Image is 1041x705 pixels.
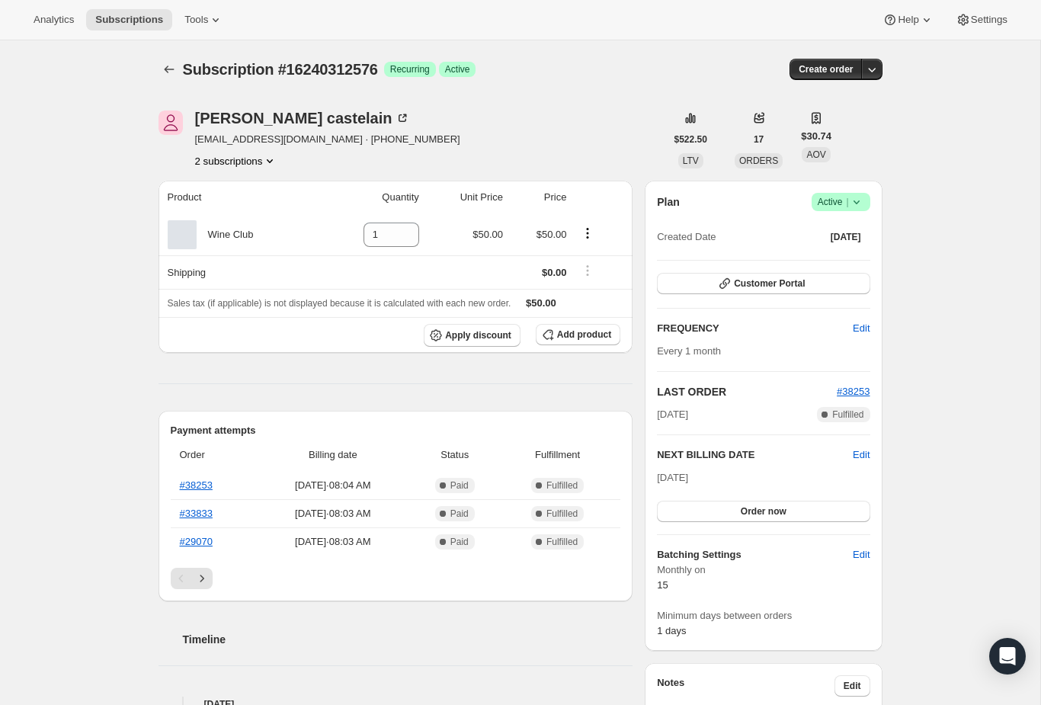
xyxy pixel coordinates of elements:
th: Quantity [319,181,424,214]
span: Subscription #16240312576 [183,61,378,78]
span: Settings [971,14,1007,26]
span: [DATE] · 08:03 AM [260,534,405,550]
span: [DATE] · 08:03 AM [260,506,405,521]
button: Product actions [195,153,278,168]
span: Fulfillment [504,447,611,463]
span: | [846,196,848,208]
span: Fulfilled [832,409,863,421]
span: $30.74 [801,129,831,144]
span: Recurring [390,63,430,75]
h2: LAST ORDER [657,384,837,399]
button: Shipping actions [575,262,600,279]
button: Customer Portal [657,273,870,294]
span: Paid [450,479,469,492]
span: 17 [754,133,764,146]
th: Order [171,438,256,472]
span: Analytics [34,14,74,26]
span: [DATE] [657,407,688,422]
span: Status [415,447,495,463]
span: [DATE] [831,231,861,243]
span: Fulfilled [546,536,578,548]
button: Settings [947,9,1017,30]
button: Product actions [575,225,600,242]
h2: Plan [657,194,680,210]
button: Order now [657,501,870,522]
div: Wine Club [197,227,254,242]
span: Fulfilled [546,508,578,520]
a: #38253 [180,479,213,491]
span: Monthly on [657,562,870,578]
a: #33833 [180,508,213,519]
th: Unit Price [424,181,508,214]
span: ORDERS [739,155,778,166]
span: $522.50 [674,133,707,146]
span: Apply discount [445,329,511,341]
button: $522.50 [665,129,716,150]
button: Help [873,9,943,30]
span: Active [818,194,864,210]
h6: Batching Settings [657,547,853,562]
button: Tools [175,9,232,30]
span: Created Date [657,229,716,245]
button: Analytics [24,9,83,30]
button: 17 [745,129,773,150]
span: [DATE] · 08:04 AM [260,478,405,493]
button: Edit [834,675,870,697]
h2: Payment attempts [171,423,621,438]
h2: Timeline [183,632,633,647]
span: AOV [806,149,825,160]
span: Add product [557,328,611,341]
button: Add product [536,324,620,345]
span: [DATE] [657,472,688,483]
span: Every 1 month [657,345,721,357]
span: Paid [450,508,469,520]
span: Edit [853,321,870,336]
button: Next [191,568,213,589]
th: Shipping [159,255,319,289]
span: Active [445,63,470,75]
span: $0.00 [542,267,567,278]
button: Subscriptions [86,9,172,30]
span: Customer Portal [734,277,805,290]
div: [PERSON_NAME] castelain [195,111,411,126]
span: Sales tax (if applicable) is not displayed because it is calculated with each new order. [168,298,511,309]
button: Edit [844,543,879,567]
nav: Pagination [171,568,621,589]
span: LTV [683,155,699,166]
span: Minimum days between orders [657,608,870,623]
button: #38253 [837,384,870,399]
th: Price [508,181,571,214]
span: Subscriptions [95,14,163,26]
span: Edit [853,547,870,562]
span: Tools [184,14,208,26]
span: $50.00 [526,297,556,309]
h2: FREQUENCY [657,321,853,336]
a: #38253 [837,386,870,397]
span: $50.00 [537,229,567,240]
button: Edit [853,447,870,463]
button: Apply discount [424,324,520,347]
button: Subscriptions [159,59,180,80]
span: [EMAIL_ADDRESS][DOMAIN_NAME] · [PHONE_NUMBER] [195,132,460,147]
span: 15 [657,579,668,591]
span: Edit [844,680,861,692]
h2: NEXT BILLING DATE [657,447,853,463]
a: #29070 [180,536,213,547]
button: [DATE] [822,226,870,248]
span: 1 days [657,625,686,636]
span: Order now [741,505,786,518]
span: Paid [450,536,469,548]
span: Create order [799,63,853,75]
span: Billing date [260,447,405,463]
span: Help [898,14,918,26]
button: Edit [844,316,879,341]
span: cole castelain [159,111,183,135]
span: Fulfilled [546,479,578,492]
th: Product [159,181,319,214]
div: Open Intercom Messenger [989,638,1026,675]
button: Create order [790,59,862,80]
h3: Notes [657,675,834,697]
span: $50.00 [472,229,503,240]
